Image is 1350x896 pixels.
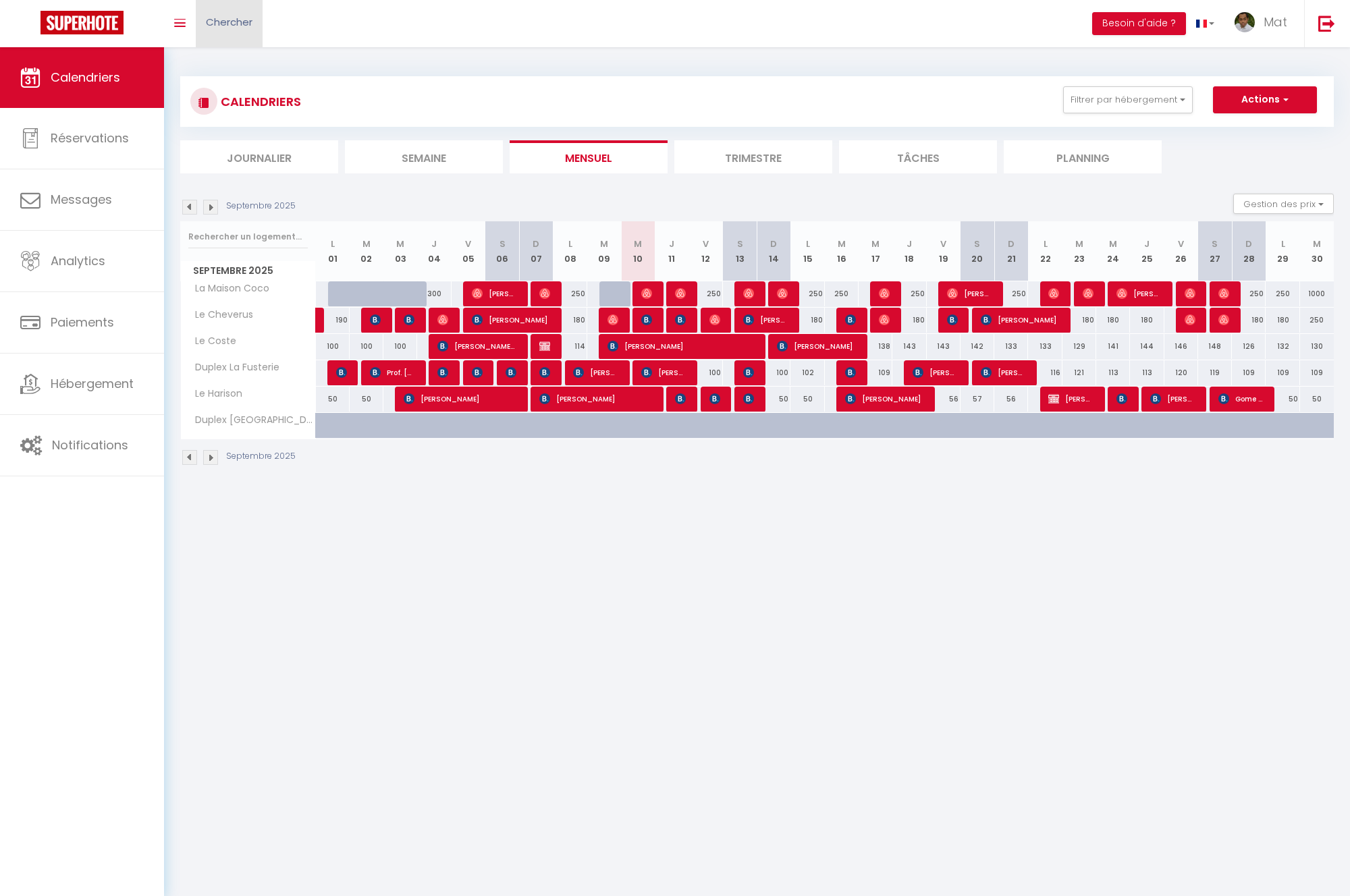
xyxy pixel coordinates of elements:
abbr: V [940,237,946,250]
abbr: L [1281,237,1285,250]
span: [PERSON_NAME] [743,386,755,412]
span: [PERSON_NAME] [641,281,653,306]
span: [PERSON_NAME] [1116,386,1128,412]
th: 23 [1062,221,1096,281]
div: 100 [383,334,417,359]
span: [PERSON_NAME] [607,307,619,333]
div: 180 [892,308,926,333]
span: [PERSON_NAME] [845,307,857,333]
span: [PERSON_NAME] [1048,386,1093,412]
span: [PERSON_NAME] [607,333,754,359]
span: [PERSON_NAME] [641,360,686,385]
div: 250 [825,281,859,306]
span: [PERSON_NAME] [1116,281,1162,306]
div: 121 [1062,360,1096,385]
span: [PERSON_NAME] [777,281,788,306]
span: Messages [51,191,112,208]
th: 06 [485,221,519,281]
span: [PERSON_NAME] [539,386,652,412]
span: La Maison Coco [183,281,273,296]
button: Besoin d'aide ? [1092,12,1186,35]
span: Prof. [PERSON_NAME] [370,360,415,385]
span: [PERSON_NAME] [981,360,1026,385]
th: 30 [1300,221,1334,281]
div: 180 [1266,308,1299,333]
th: 05 [452,221,485,281]
abbr: M [1075,237,1083,250]
span: [PERSON_NAME] [709,386,721,412]
span: [PERSON_NAME] [1083,281,1094,306]
abbr: D [770,237,777,250]
abbr: D [1245,237,1252,250]
li: Trimestre [674,140,832,173]
div: 132 [1266,334,1299,359]
abbr: L [1044,237,1048,250]
span: Hébergement [51,375,134,392]
abbr: D [1008,237,1015,250]
div: 100 [689,360,723,385]
th: 12 [689,221,723,281]
th: 29 [1266,221,1299,281]
span: Ballet Aurore [879,281,890,306]
span: [PERSON_NAME] [539,281,551,306]
span: [PERSON_NAME] [947,307,959,333]
span: [PERSON_NAME] [539,333,551,359]
div: 100 [757,360,790,385]
th: 27 [1198,221,1232,281]
span: Notifications [52,437,128,453]
abbr: L [806,237,810,250]
abbr: D [533,237,539,250]
abbr: S [974,237,980,250]
span: [PERSON_NAME] [879,307,890,333]
th: 17 [859,221,892,281]
div: 56 [994,387,1028,412]
th: 16 [825,221,859,281]
span: [PERSON_NAME] [370,307,381,333]
span: [PERSON_NAME] [1185,281,1196,306]
div: 129 [1062,334,1096,359]
span: [PERSON_NAME] [845,386,924,412]
abbr: J [431,237,437,250]
abbr: M [1313,237,1321,250]
abbr: L [331,237,335,250]
span: Duplex La Fusterie [183,360,283,375]
div: 250 [892,281,926,306]
th: 02 [350,221,383,281]
abbr: M [838,237,846,250]
span: [PERSON_NAME] [913,360,958,385]
th: 07 [519,221,553,281]
span: [PERSON_NAME] [573,360,618,385]
input: Rechercher un logement... [188,225,308,249]
th: 22 [1028,221,1062,281]
th: 10 [621,221,655,281]
div: 100 [350,334,383,359]
div: 180 [1062,308,1096,333]
abbr: V [703,237,709,250]
span: [PERSON_NAME] [845,360,857,385]
th: 15 [790,221,824,281]
span: Analytics [51,252,105,269]
th: 01 [316,221,350,281]
abbr: M [1109,237,1117,250]
span: [PERSON_NAME] [743,307,788,333]
div: 143 [927,334,961,359]
div: 50 [1300,387,1334,412]
p: Septembre 2025 [226,200,296,213]
img: logout [1318,15,1335,32]
li: Tâches [839,140,997,173]
img: Super Booking [40,11,124,34]
span: [PERSON_NAME] [743,281,755,306]
div: 250 [1300,308,1334,333]
th: 24 [1096,221,1130,281]
span: [PERSON_NAME] [709,307,721,333]
div: 119 [1198,360,1232,385]
abbr: M [396,237,404,250]
abbr: M [634,237,642,250]
span: [PERSON_NAME] [1150,386,1195,412]
th: 11 [655,221,688,281]
span: [PERSON_NAME] [981,307,1060,333]
li: Planning [1004,140,1162,173]
div: 180 [1130,308,1164,333]
div: 100 [316,334,350,359]
span: Gome Imadiy [1218,386,1264,412]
